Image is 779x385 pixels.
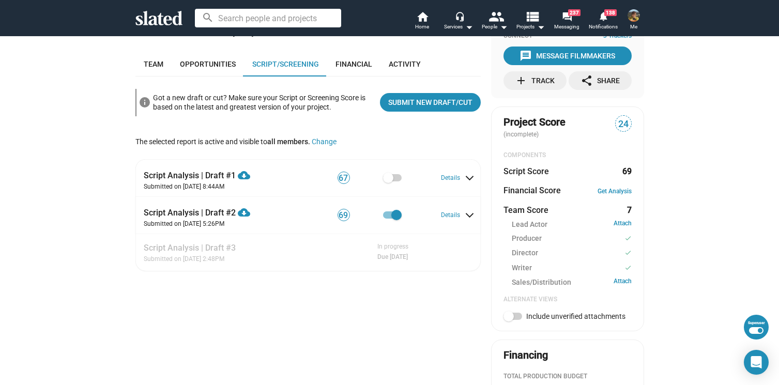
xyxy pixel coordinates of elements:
[512,220,547,229] span: Lead Actor
[515,74,527,87] mat-icon: add
[327,52,380,76] a: Financial
[195,9,341,27] input: Search people and projects
[520,47,615,65] div: Message Filmmakers
[482,21,508,33] div: People
[598,11,608,21] mat-icon: notifications
[338,210,349,221] span: 69
[377,243,408,251] span: In progress
[238,169,250,181] mat-icon: cloud_download
[455,11,464,21] mat-icon: headset_mic
[312,137,337,146] button: Change
[624,234,632,243] mat-icon: check
[748,321,765,325] div: Superuser
[534,21,547,33] mat-icon: arrow_drop_down
[569,71,632,90] button: Share
[503,296,632,304] div: Alternate Views
[624,263,632,273] mat-icon: check
[614,220,632,229] a: Attach
[512,248,538,259] span: Director
[415,21,429,33] span: Home
[377,253,408,261] span: Due [DATE]
[144,201,296,218] div: Script Analysis | Draft #2
[441,211,472,220] button: Details
[135,52,172,76] a: Team
[503,71,567,90] button: Track
[520,50,532,62] mat-icon: message
[744,350,769,375] div: Open Intercom Messenger
[135,234,481,271] mat-expansion-panel-header: Script Analysis | Draft #3Submitted on [DATE] 2:48PMIn progressDue [DATE]
[516,21,545,33] span: Projects
[598,188,632,195] a: Get Analysis
[604,9,617,16] span: 138
[440,10,477,33] button: Services
[512,278,571,287] span: Sales/Distribution
[503,205,548,215] dt: Team Score
[622,205,632,215] dd: 7
[512,263,532,274] span: Writer
[630,21,637,33] span: Me
[503,185,561,196] dt: Financial Score
[503,348,548,362] div: Financing
[568,9,581,16] span: 237
[380,52,429,76] a: Activity
[252,60,319,68] span: Script/Screening
[503,151,632,160] div: COMPONENTS
[441,174,472,182] button: Details
[244,52,327,76] a: Script/Screening
[135,159,481,196] mat-expansion-panel-header: Script Analysis | Draft #1Submitted on [DATE] 8:44AM67Details
[503,131,541,138] span: (incomplete)
[614,278,632,287] a: Attach
[581,71,620,90] div: Share
[515,71,555,90] div: Track
[335,60,372,68] span: Financial
[267,137,310,146] span: all members.
[135,137,310,146] span: The selected report is active and visible to
[444,21,473,33] div: Services
[144,240,236,253] div: Script Analysis | Draft #3
[503,166,549,177] dt: Script Score
[585,10,621,33] a: 138Notifications
[238,206,250,219] mat-icon: cloud_download
[144,60,163,68] span: Team
[153,91,372,114] div: Got a new draft or cut? Make sure your Script or Screening Score is based on the latest and great...
[581,74,593,87] mat-icon: share
[488,9,503,24] mat-icon: people
[477,10,513,33] button: People
[463,21,475,33] mat-icon: arrow_drop_down
[512,234,542,244] span: Producer
[503,115,566,129] span: Project Score
[404,10,440,33] a: Home
[380,93,481,112] a: Submit New Draft/Cut
[338,173,349,183] span: 67
[135,196,481,234] mat-expansion-panel-header: Script Analysis | Draft #2Submitted on [DATE] 5:26PM69Details
[549,10,585,33] a: 237Messaging
[554,21,579,33] span: Messaging
[513,10,549,33] button: Projects
[616,117,631,131] span: 24
[744,315,769,340] button: Superuser
[144,220,296,228] p: Submitted on [DATE] 5:26PM
[139,96,151,109] mat-icon: info
[589,21,618,33] span: Notifications
[621,7,646,34] button: Chandler FreelanderMe
[389,60,421,68] span: Activity
[172,52,244,76] a: Opportunities
[497,21,510,33] mat-icon: arrow_drop_down
[144,255,236,264] p: Submitted on [DATE] 2:48PM
[180,60,236,68] span: Opportunities
[524,9,539,24] mat-icon: view_list
[628,9,640,22] img: Chandler Freelander
[388,93,472,112] span: Submit New Draft/Cut
[144,183,296,191] p: Submitted on [DATE] 8:44AM
[503,373,632,381] div: Total Production budget
[562,11,572,21] mat-icon: forum
[144,164,296,181] div: Script Analysis | Draft #1
[503,47,632,65] button: Message Filmmakers
[526,312,625,320] span: Include unverified attachments
[624,248,632,258] mat-icon: check
[622,166,632,177] dd: 69
[416,10,429,23] mat-icon: home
